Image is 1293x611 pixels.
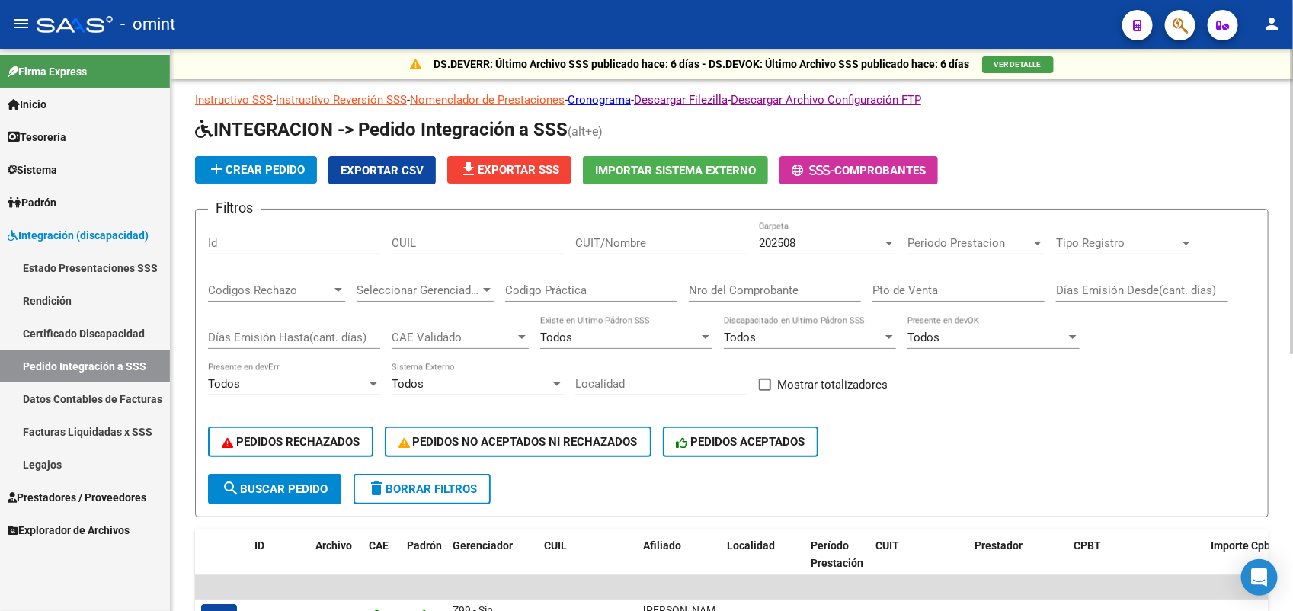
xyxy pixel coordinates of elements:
[12,14,30,33] mat-icon: menu
[779,156,938,184] button: -Comprobantes
[195,119,568,140] span: INTEGRACION -> Pedido Integración a SSS
[994,60,1042,69] span: VER DETALLE
[875,539,899,552] span: CUIT
[357,283,480,297] span: Seleccionar Gerenciador
[208,197,261,219] h3: Filtros
[568,93,631,107] a: Cronograma
[367,479,386,497] mat-icon: delete
[398,435,638,449] span: PEDIDOS NO ACEPTADOS NI RECHAZADOS
[208,427,373,457] button: PEDIDOS RECHAZADOS
[968,529,1067,597] datatable-header-cell: Prestador
[643,539,681,552] span: Afiliado
[309,529,363,597] datatable-header-cell: Archivo
[354,474,491,504] button: Borrar Filtros
[341,164,424,178] span: Exportar CSV
[208,283,331,297] span: Codigos Rechazo
[8,129,66,146] span: Tesorería
[254,539,264,552] span: ID
[538,529,637,597] datatable-header-cell: CUIL
[447,156,571,184] button: Exportar SSS
[540,331,572,344] span: Todos
[407,539,442,552] span: Padrón
[907,331,939,344] span: Todos
[446,529,538,597] datatable-header-cell: Gerenciador
[792,164,834,178] span: -
[869,529,968,597] datatable-header-cell: CUIT
[724,331,756,344] span: Todos
[634,93,728,107] a: Descargar Filezilla
[222,482,328,496] span: Buscar Pedido
[363,529,401,597] datatable-header-cell: CAE
[834,164,926,178] span: Comprobantes
[367,482,477,496] span: Borrar Filtros
[8,96,46,113] span: Inicio
[568,124,603,139] span: (alt+e)
[207,163,305,177] span: Crear Pedido
[759,236,795,250] span: 202508
[459,163,559,177] span: Exportar SSS
[315,539,352,552] span: Archivo
[195,91,1269,108] p: - - - - -
[392,377,424,391] span: Todos
[328,156,436,184] button: Exportar CSV
[195,93,273,107] a: Instructivo SSS
[595,164,756,178] span: Importar Sistema Externo
[410,93,565,107] a: Nomenclador de Prestaciones
[8,162,57,178] span: Sistema
[207,160,226,178] mat-icon: add
[453,539,513,552] span: Gerenciador
[8,227,149,244] span: Integración (discapacidad)
[369,539,389,552] span: CAE
[731,93,921,107] a: Descargar Archivo Configuración FTP
[222,435,360,449] span: PEDIDOS RECHAZADOS
[1074,539,1101,552] span: CPBT
[721,529,805,597] datatable-header-cell: Localidad
[8,194,56,211] span: Padrón
[1056,236,1179,250] span: Tipo Registro
[276,93,407,107] a: Instructivo Reversión SSS
[1263,14,1281,33] mat-icon: person
[120,8,175,41] span: - omint
[208,474,341,504] button: Buscar Pedido
[637,529,721,597] datatable-header-cell: Afiliado
[8,489,146,506] span: Prestadores / Proveedores
[248,529,309,597] datatable-header-cell: ID
[583,156,768,184] button: Importar Sistema Externo
[222,479,240,497] mat-icon: search
[195,156,317,184] button: Crear Pedido
[392,331,515,344] span: CAE Validado
[401,529,446,597] datatable-header-cell: Padrón
[1067,529,1205,597] datatable-header-cell: CPBT
[434,56,970,72] p: DS.DEVERR: Último Archivo SSS publicado hace: 6 días - DS.DEVOK: Último Archivo SSS publicado hac...
[208,377,240,391] span: Todos
[459,160,478,178] mat-icon: file_download
[1211,539,1277,552] span: Importe Cpbt.
[385,427,651,457] button: PEDIDOS NO ACEPTADOS NI RECHAZADOS
[544,539,567,552] span: CUIL
[727,539,775,552] span: Localidad
[975,539,1023,552] span: Prestador
[811,539,863,569] span: Período Prestación
[1241,559,1278,596] div: Open Intercom Messenger
[777,376,888,394] span: Mostrar totalizadores
[1205,529,1288,597] datatable-header-cell: Importe Cpbt.
[663,427,819,457] button: PEDIDOS ACEPTADOS
[907,236,1031,250] span: Periodo Prestacion
[982,56,1054,73] button: VER DETALLE
[805,529,869,597] datatable-header-cell: Período Prestación
[677,435,805,449] span: PEDIDOS ACEPTADOS
[8,63,87,80] span: Firma Express
[8,522,130,539] span: Explorador de Archivos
